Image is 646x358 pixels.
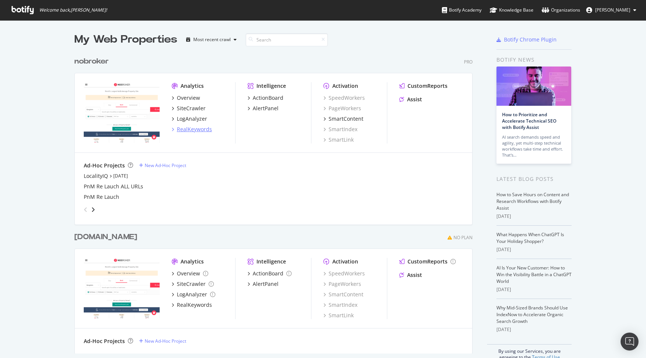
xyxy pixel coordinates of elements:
[323,136,354,143] a: SmartLink
[74,56,112,67] a: nobroker
[74,47,479,354] div: grid
[496,36,557,43] a: Botify Chrome Plugin
[74,32,177,47] div: My Web Properties
[177,105,206,112] div: SiteCrawler
[183,34,240,46] button: Most recent crawl
[490,6,533,14] div: Knowledge Base
[323,270,365,277] a: SpeedWorkers
[496,175,572,183] div: Latest Blog Posts
[399,96,422,103] a: Assist
[74,56,109,67] div: nobroker
[332,82,358,90] div: Activation
[323,115,363,123] a: SmartContent
[323,105,361,112] a: PageWorkers
[496,326,572,333] div: [DATE]
[172,94,200,102] a: Overview
[323,312,354,319] a: SmartLink
[177,270,200,277] div: Overview
[84,172,108,180] a: LocalityIQ
[496,231,564,244] a: What Happens When ChatGPT Is Your Holiday Shopper?
[90,206,96,213] div: angle-right
[247,94,283,102] a: ActionBoard
[172,115,207,123] a: LogAnalyzer
[323,280,361,288] a: PageWorkers
[496,67,571,106] img: How to Prioritize and Accelerate Technical SEO with Botify Assist
[84,193,119,201] a: PnM Re Lauch
[399,271,422,279] a: Assist
[253,94,283,102] div: ActionBoard
[74,232,137,243] div: [DOMAIN_NAME]
[580,4,642,16] button: [PERSON_NAME]
[247,105,279,112] a: AlertPanel
[177,126,212,133] div: RealKeywords
[323,126,357,133] a: SmartIndex
[247,280,279,288] a: AlertPanel
[145,162,186,169] div: New Ad-Hoc Project
[172,126,212,133] a: RealKeywords
[177,115,207,123] div: LogAnalyzer
[407,96,422,103] div: Assist
[496,56,572,64] div: Botify news
[502,111,556,130] a: How to Prioritize and Accelerate Technical SEO with Botify Assist
[84,82,160,143] img: nobroker.com
[332,258,358,265] div: Activation
[329,115,363,123] div: SmartContent
[181,258,204,265] div: Analytics
[496,246,572,253] div: [DATE]
[504,36,557,43] div: Botify Chrome Plugin
[172,270,208,277] a: Overview
[502,134,566,158] div: AI search demands speed and agility, yet multi-step technical workflows take time and effort. Tha...
[39,7,107,13] span: Welcome back, [PERSON_NAME] !
[407,271,422,279] div: Assist
[399,258,456,265] a: CustomReports
[256,82,286,90] div: Intelligence
[253,280,279,288] div: AlertPanel
[181,82,204,90] div: Analytics
[496,213,572,220] div: [DATE]
[84,183,143,190] a: PnM Re Lauch ALL URLs
[323,301,357,309] a: SmartIndex
[323,94,365,102] a: SpeedWorkers
[595,7,630,13] span: Bharat Lohakare
[247,270,292,277] a: ActionBoard
[496,191,569,211] a: How to Save Hours on Content and Research Workflows with Botify Assist
[442,6,482,14] div: Botify Academy
[172,301,212,309] a: RealKeywords
[84,337,125,345] div: Ad-Hoc Projects
[177,94,200,102] div: Overview
[145,338,186,344] div: New Ad-Hoc Project
[496,265,572,284] a: AI Is Your New Customer: How to Win the Visibility Battle in a ChatGPT World
[177,280,206,288] div: SiteCrawler
[193,37,231,42] div: Most recent crawl
[84,162,125,169] div: Ad-Hoc Projects
[246,33,328,46] input: Search
[407,258,447,265] div: CustomReports
[453,234,473,241] div: No Plan
[139,162,186,169] a: New Ad-Hoc Project
[84,258,160,318] img: nobrokersecondary.com
[74,232,140,243] a: [DOMAIN_NAME]
[172,105,206,112] a: SiteCrawler
[407,82,447,90] div: CustomReports
[496,286,572,293] div: [DATE]
[139,338,186,344] a: New Ad-Hoc Project
[172,291,215,298] a: LogAnalyzer
[256,258,286,265] div: Intelligence
[323,291,363,298] a: SmartContent
[113,173,128,179] a: [DATE]
[253,270,283,277] div: ActionBoard
[253,105,279,112] div: AlertPanel
[172,280,214,288] a: SiteCrawler
[542,6,580,14] div: Organizations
